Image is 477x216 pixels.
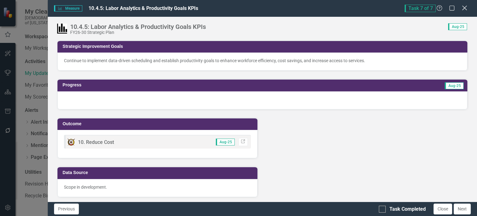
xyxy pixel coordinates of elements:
[54,204,79,214] button: Previous
[57,24,67,34] img: Performance Management
[63,83,260,87] h3: Progress
[64,184,251,190] p: Scope in development.
[70,23,206,30] div: 10.4.5: Labor Analytics & Productivity Goals KPIs
[54,5,82,11] span: Measure
[405,5,436,12] span: Task 7 of 7
[89,5,198,11] span: 10.4.5: Labor Analytics & Productivity Goals KPIs
[445,82,464,89] span: Aug-25
[389,206,426,213] div: Task Completed
[63,122,254,126] h3: Outcome
[63,170,254,175] h3: Data Source
[434,204,452,214] button: Close
[70,30,206,35] div: FY26-30 Strategic Plan
[63,44,464,49] h3: Strategic Improvement Goals
[64,57,461,64] p: Continue to implement data-driven scheduling and establish productivity goals to enhance workforc...
[448,23,467,30] span: Aug-25
[454,204,471,214] button: Next
[78,139,114,145] span: 10. Reduce Cost
[216,139,235,145] span: Aug-25
[67,138,75,146] img: Focus Area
